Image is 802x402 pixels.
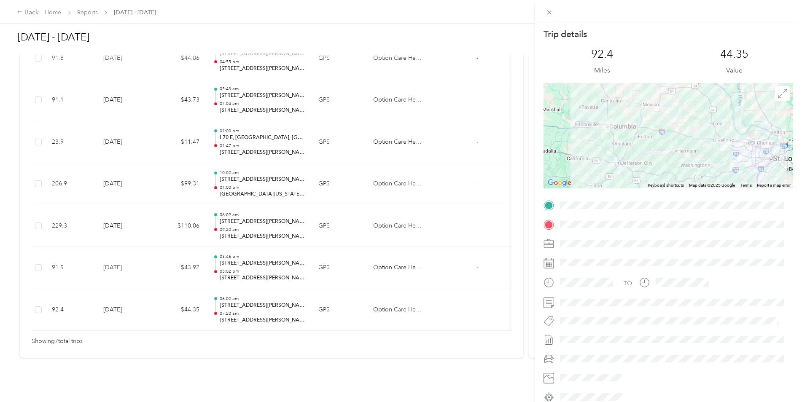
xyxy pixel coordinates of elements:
[726,65,743,76] p: Value
[689,183,735,188] span: Map data ©2025 Google
[720,48,748,61] p: 44.35
[591,48,613,61] p: 92.4
[740,183,752,188] a: Terms (opens in new tab)
[757,183,791,188] a: Report a map error
[755,355,802,402] iframe: Everlance-gr Chat Button Frame
[546,177,573,188] a: Open this area in Google Maps (opens a new window)
[594,65,610,76] p: Miles
[546,177,573,188] img: Google
[624,279,632,288] div: TO
[544,28,587,40] p: Trip details
[648,182,684,188] button: Keyboard shortcuts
